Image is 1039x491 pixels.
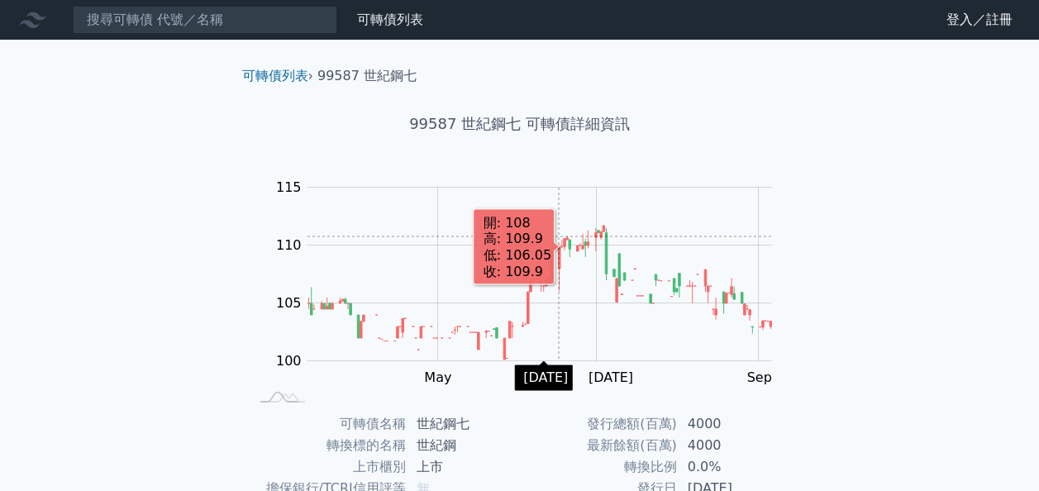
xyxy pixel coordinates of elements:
[357,12,423,27] a: 可轉債列表
[249,456,407,478] td: 上市櫃別
[678,435,791,456] td: 4000
[242,68,308,83] a: 可轉債列表
[317,66,417,86] li: 99587 世紀鋼七
[589,369,633,385] tspan: [DATE]
[249,413,407,435] td: 可轉債名稱
[520,413,678,435] td: 發行總額(百萬)
[229,112,811,136] h1: 99587 世紀鋼七 可轉債詳細資訊
[276,237,302,253] tspan: 110
[520,435,678,456] td: 最新餘額(百萬)
[242,66,313,86] li: ›
[276,179,302,195] tspan: 115
[73,6,337,34] input: 搜尋可轉債 代號／名稱
[407,456,520,478] td: 上市
[267,179,796,385] g: Chart
[407,413,520,435] td: 世紀鋼七
[933,7,1026,33] a: 登入／註冊
[276,353,302,369] tspan: 100
[276,295,302,311] tspan: 105
[407,435,520,456] td: 世紀鋼
[678,456,791,478] td: 0.0%
[424,369,451,385] tspan: May
[678,413,791,435] td: 4000
[520,456,678,478] td: 轉換比例
[747,369,772,385] tspan: Sep
[249,435,407,456] td: 轉換標的名稱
